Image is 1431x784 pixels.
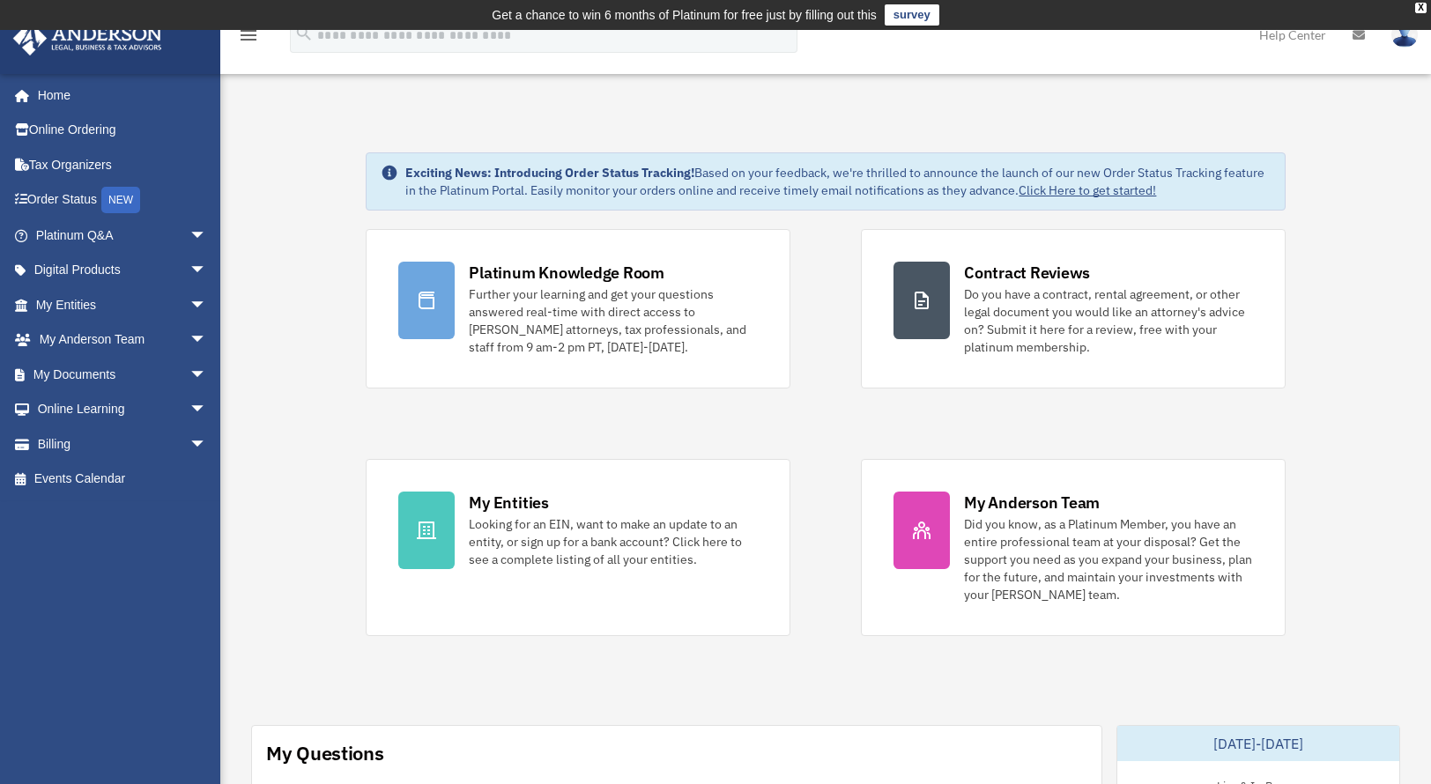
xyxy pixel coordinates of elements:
a: Billingarrow_drop_down [12,426,234,462]
div: Do you have a contract, rental agreement, or other legal document you would like an attorney's ad... [964,285,1253,356]
span: arrow_drop_down [189,426,225,462]
a: Digital Productsarrow_drop_down [12,253,234,288]
i: search [294,24,314,43]
a: Events Calendar [12,462,234,497]
div: Based on your feedback, we're thrilled to announce the launch of our new Order Status Tracking fe... [405,164,1270,199]
a: Platinum Knowledge Room Further your learning and get your questions answered real-time with dire... [366,229,790,388]
div: Further your learning and get your questions answered real-time with direct access to [PERSON_NAM... [469,285,758,356]
div: Contract Reviews [964,262,1090,284]
img: User Pic [1391,22,1418,48]
div: My Anderson Team [964,492,1100,514]
a: My Entities Looking for an EIN, want to make an update to an entity, or sign up for a bank accoun... [366,459,790,636]
div: Did you know, as a Platinum Member, you have an entire professional team at your disposal? Get th... [964,515,1253,603]
a: menu [238,31,259,46]
div: Get a chance to win 6 months of Platinum for free just by filling out this [492,4,877,26]
div: Looking for an EIN, want to make an update to an entity, or sign up for a bank account? Click her... [469,515,758,568]
a: Tax Organizers [12,147,234,182]
div: My Questions [266,740,384,766]
a: Platinum Q&Aarrow_drop_down [12,218,234,253]
span: arrow_drop_down [189,322,225,359]
a: survey [885,4,939,26]
span: arrow_drop_down [189,357,225,393]
strong: Exciting News: Introducing Order Status Tracking! [405,165,694,181]
span: arrow_drop_down [189,218,225,254]
a: Contract Reviews Do you have a contract, rental agreement, or other legal document you would like... [861,229,1286,388]
a: Home [12,78,225,113]
span: arrow_drop_down [189,287,225,323]
a: My Entitiesarrow_drop_down [12,287,234,322]
a: Online Learningarrow_drop_down [12,392,234,427]
a: My Anderson Team Did you know, as a Platinum Member, you have an entire professional team at your... [861,459,1286,636]
span: arrow_drop_down [189,392,225,428]
a: Order StatusNEW [12,182,234,218]
div: Platinum Knowledge Room [469,262,664,284]
img: Anderson Advisors Platinum Portal [8,21,167,55]
div: NEW [101,187,140,213]
div: [DATE]-[DATE] [1117,726,1399,761]
a: Click Here to get started! [1019,182,1156,198]
a: Online Ordering [12,113,234,148]
div: close [1415,3,1427,13]
a: My Anderson Teamarrow_drop_down [12,322,234,358]
span: arrow_drop_down [189,253,225,289]
div: My Entities [469,492,548,514]
i: menu [238,25,259,46]
a: My Documentsarrow_drop_down [12,357,234,392]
